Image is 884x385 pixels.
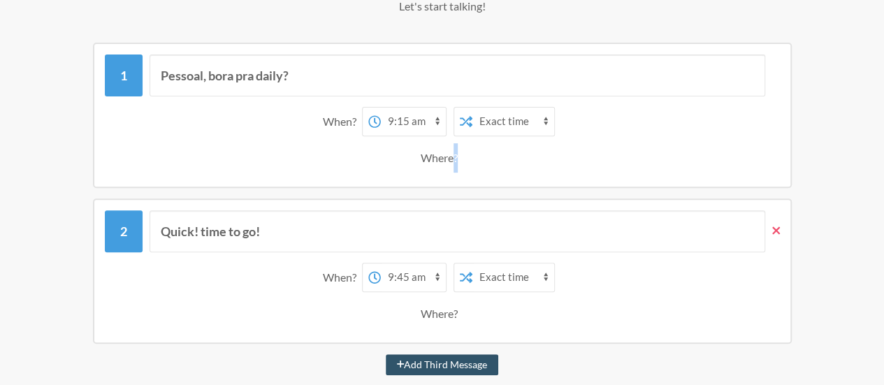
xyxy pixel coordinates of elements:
div: Where? [421,299,463,328]
button: Add Third Message [386,354,499,375]
input: Message [150,55,765,96]
div: When? [323,263,362,292]
div: Where? [421,143,463,173]
div: When? [323,107,362,136]
input: Message [150,210,765,252]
